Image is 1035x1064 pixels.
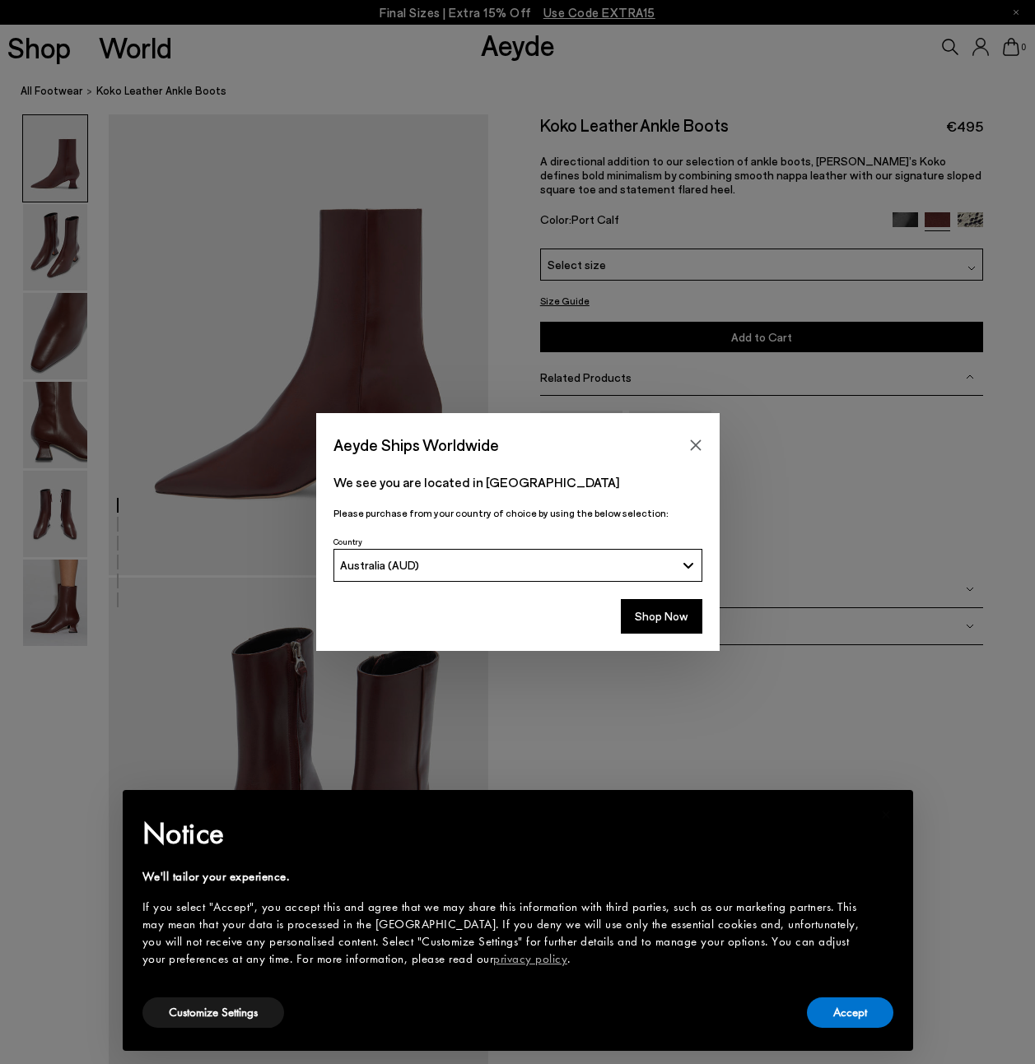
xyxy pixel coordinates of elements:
[142,812,867,855] h2: Notice
[493,950,567,967] a: privacy policy
[333,505,702,521] p: Please purchase from your country of choice by using the below selection:
[683,433,708,458] button: Close
[621,599,702,634] button: Shop Now
[340,558,419,572] span: Australia (AUD)
[142,997,284,1028] button: Customize Settings
[333,472,702,492] p: We see you are located in [GEOGRAPHIC_DATA]
[807,997,893,1028] button: Accept
[333,430,499,459] span: Aeyde Ships Worldwide
[142,899,867,968] div: If you select "Accept", you accept this and agree that we may share this information with third p...
[881,801,892,827] span: ×
[142,868,867,885] div: We'll tailor your experience.
[333,537,362,546] span: Country
[867,795,907,834] button: Close this notice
